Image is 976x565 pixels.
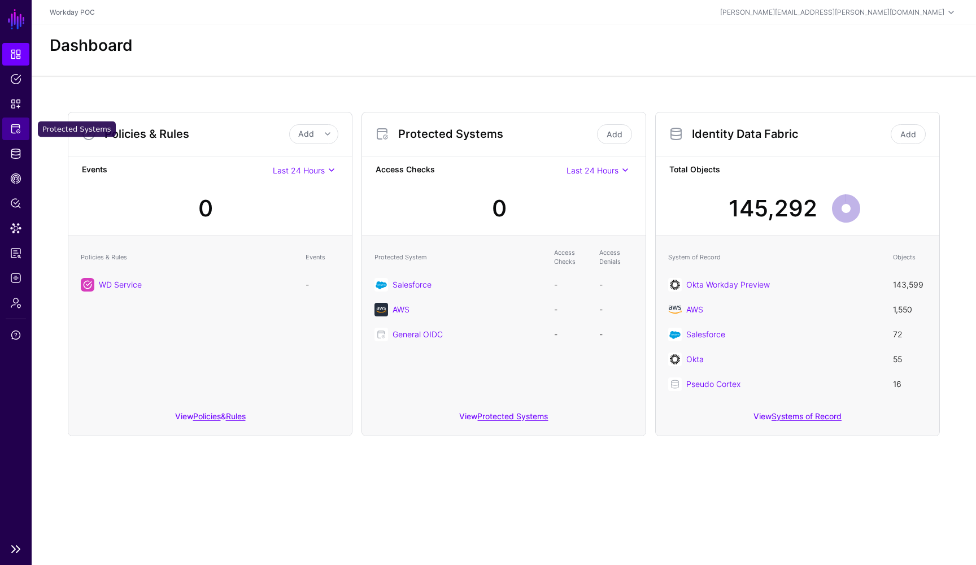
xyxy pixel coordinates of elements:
span: Add [298,129,314,138]
a: Snippets [2,93,29,115]
a: Data Lens [2,217,29,240]
a: Reports [2,242,29,264]
a: General OIDC [393,329,443,339]
td: - [300,272,345,297]
img: svg+xml;base64,PHN2ZyB3aWR0aD0iNjQiIGhlaWdodD0iNjQiIHZpZXdCb3g9IjAgMCA2NCA2NCIgZmlsbD0ibm9uZSIgeG... [668,328,682,341]
a: Protected Systems [2,118,29,140]
strong: Access Checks [376,163,567,177]
a: Okta Workday Preview [686,280,770,289]
span: CAEP Hub [10,173,21,184]
a: Add [891,124,926,144]
span: Last 24 Hours [273,166,325,175]
h3: Identity Data Fabric [692,127,888,141]
strong: Events [82,163,273,177]
td: 72 [887,322,933,347]
span: Reports [10,247,21,259]
td: - [594,272,639,297]
th: Access Denials [594,242,639,272]
strong: Total Objects [669,163,926,177]
div: 145,292 [729,192,817,225]
a: Rules [226,411,246,421]
img: svg+xml;base64,PHN2ZyB3aWR0aD0iNjQiIGhlaWdodD0iNjQiIHZpZXdCb3g9IjAgMCA2NCA2NCIgZmlsbD0ibm9uZSIgeG... [668,353,682,366]
th: Events [300,242,345,272]
span: Data Lens [10,223,21,234]
div: View [362,403,646,436]
td: - [594,297,639,322]
span: Last 24 Hours [567,166,618,175]
a: Salesforce [686,329,725,339]
a: CAEP Hub [2,167,29,190]
img: svg+xml;base64,PHN2ZyB3aWR0aD0iNjQiIGhlaWdodD0iNjQiIHZpZXdCb3g9IjAgMCA2NCA2NCIgZmlsbD0ibm9uZSIgeG... [374,303,388,316]
span: Identity Data Fabric [10,148,21,159]
div: Protected Systems [38,121,116,137]
th: Access Checks [548,242,594,272]
a: Policies [193,411,221,421]
td: 1,550 [887,297,933,322]
a: Identity Data Fabric [2,142,29,165]
a: Admin [2,292,29,314]
a: Okta [686,354,704,364]
h3: Policies & Rules [104,127,289,141]
span: Policy Lens [10,198,21,209]
a: WD Service [99,280,142,289]
span: Support [10,329,21,341]
a: AWS [393,305,409,314]
td: 143,599 [887,272,933,297]
td: - [594,322,639,347]
div: 0 [198,192,213,225]
a: Policy Lens [2,192,29,215]
th: Policies & Rules [75,242,300,272]
th: System of Record [663,242,887,272]
img: svg+xml;base64,PHN2ZyB3aWR0aD0iNjQiIGhlaWdodD0iNjQiIHZpZXdCb3g9IjAgMCA2NCA2NCIgZmlsbD0ibm9uZSIgeG... [374,278,388,292]
td: 16 [887,372,933,397]
div: [PERSON_NAME][EMAIL_ADDRESS][PERSON_NAME][DOMAIN_NAME] [720,7,944,18]
th: Objects [887,242,933,272]
th: Protected System [369,242,548,272]
h2: Dashboard [50,36,133,55]
td: 55 [887,347,933,372]
td: - [548,322,594,347]
a: Dashboard [2,43,29,66]
a: Pseudo Cortex [686,379,740,389]
span: Protected Systems [10,123,21,134]
a: Policies [2,68,29,90]
div: View & [68,403,352,436]
a: Protected Systems [477,411,548,421]
a: AWS [686,305,703,314]
a: Add [597,124,632,144]
img: svg+xml;base64,PHN2ZyB3aWR0aD0iNjQiIGhlaWdodD0iNjQiIHZpZXdCb3g9IjAgMCA2NCA2NCIgZmlsbD0ibm9uZSIgeG... [668,278,682,292]
div: 0 [492,192,507,225]
span: Logs [10,272,21,284]
h3: Protected Systems [398,127,595,141]
span: Admin [10,297,21,308]
span: Dashboard [10,49,21,60]
a: Workday POC [50,8,95,16]
span: Policies [10,73,21,85]
a: Salesforce [393,280,432,289]
div: View [656,403,939,436]
td: - [548,297,594,322]
td: - [548,272,594,297]
a: Logs [2,267,29,289]
a: Systems of Record [772,411,842,421]
span: Snippets [10,98,21,110]
img: svg+xml;base64,PHN2ZyB4bWxucz0iaHR0cDovL3d3dy53My5vcmcvMjAwMC9zdmciIHhtbG5zOnhsaW5rPSJodHRwOi8vd3... [668,303,682,316]
a: SGNL [7,7,26,32]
